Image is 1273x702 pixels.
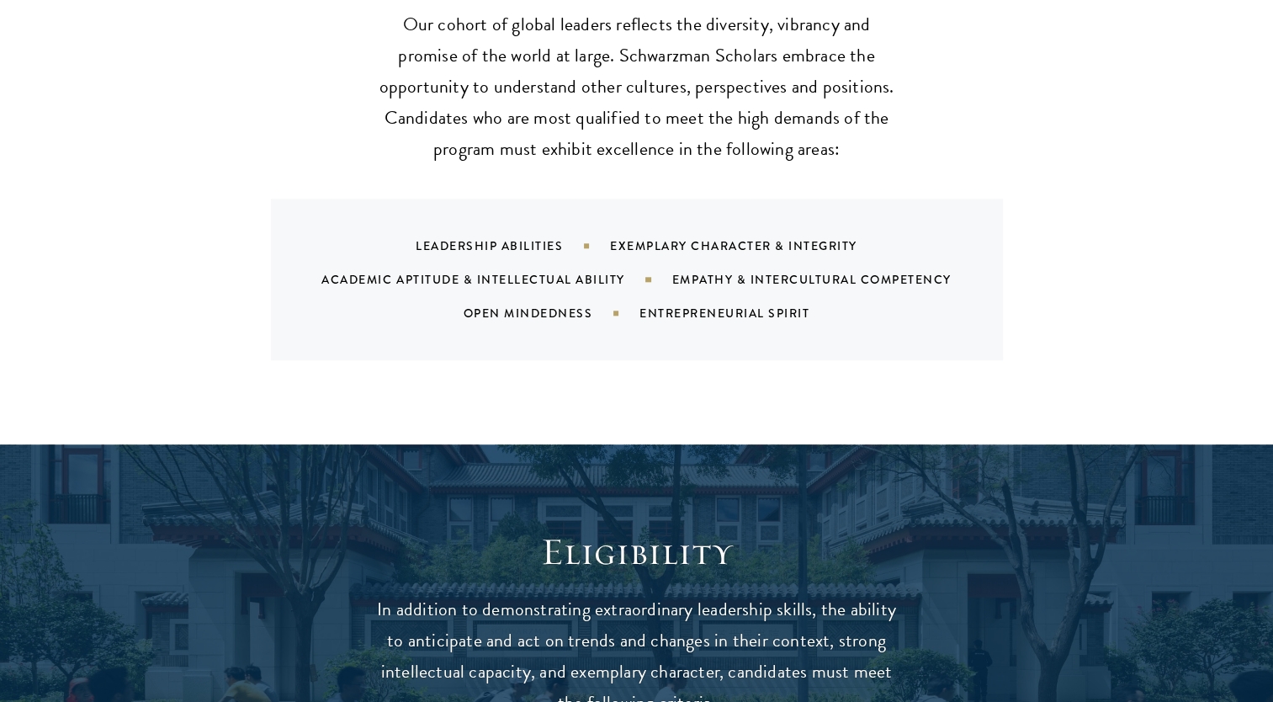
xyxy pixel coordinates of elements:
[672,271,994,288] div: Empathy & Intercultural Competency
[464,305,640,322] div: Open Mindedness
[376,9,898,165] p: Our cohort of global leaders reflects the diversity, vibrancy and promise of the world at large. ...
[639,305,851,322] div: Entrepreneurial Spirit
[416,237,610,254] div: Leadership Abilities
[376,529,898,576] h2: Eligibility
[321,271,671,288] div: Academic Aptitude & Intellectual Ability
[610,237,899,254] div: Exemplary Character & Integrity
